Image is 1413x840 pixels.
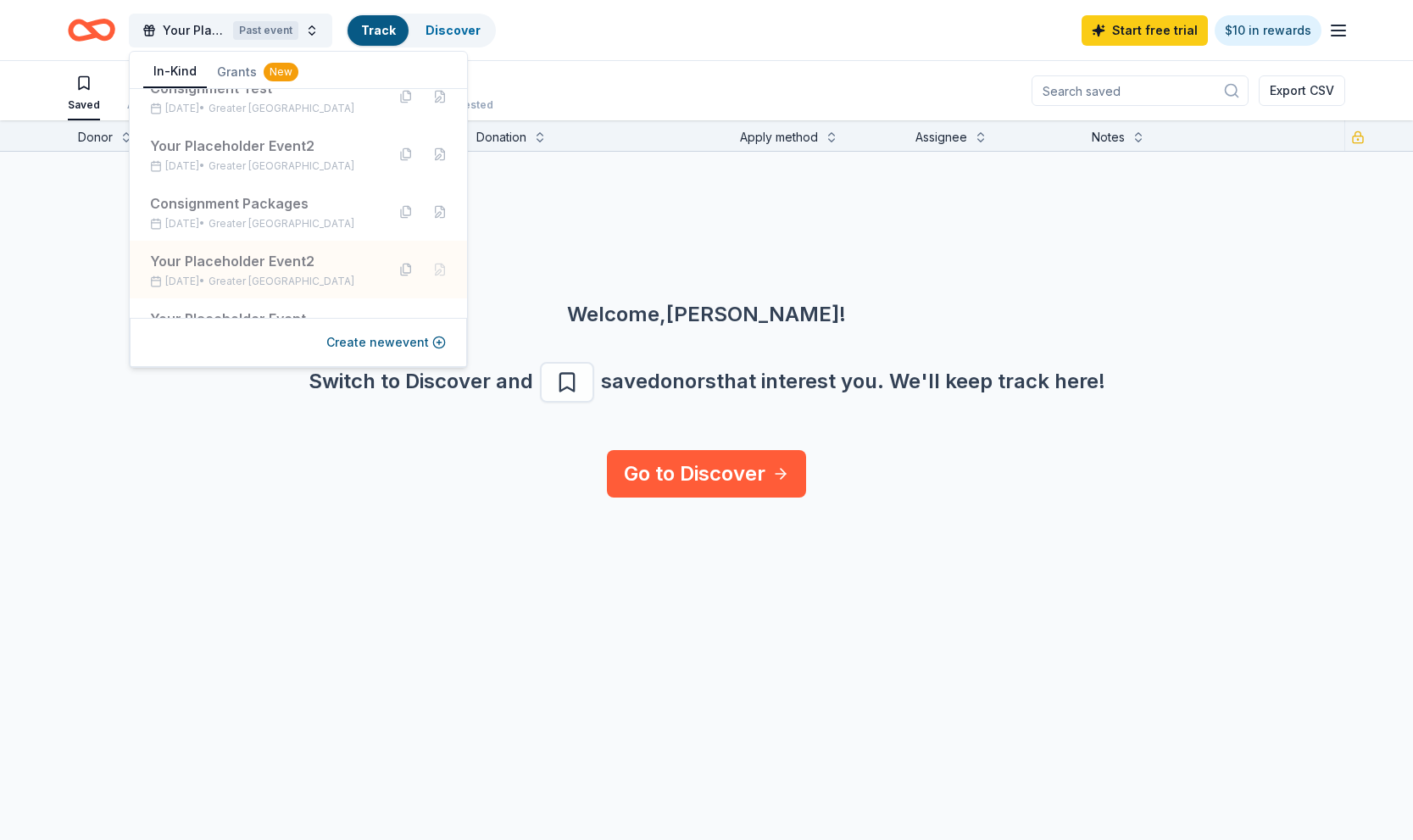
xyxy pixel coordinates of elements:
[127,98,167,112] div: Applied
[68,10,115,50] a: Home
[68,68,100,120] button: Saved
[207,57,309,87] button: Grants
[209,102,354,115] span: Greater [GEOGRAPHIC_DATA]
[209,275,354,288] span: Greater [GEOGRAPHIC_DATA]
[127,68,167,120] button: Applied
[915,127,967,147] div: Assignee
[68,98,100,112] div: Saved
[41,301,1372,328] div: Welcome, [PERSON_NAME] !
[1032,75,1249,106] input: Search saved
[150,159,372,173] div: [DATE] •
[150,217,372,231] div: [DATE] •
[346,14,496,47] button: TrackDiscover
[209,217,354,231] span: Greater [GEOGRAPHIC_DATA]
[1259,75,1345,106] button: Export CSV
[426,23,481,37] a: Discover
[361,23,395,37] a: Track
[326,332,446,353] button: Create newevent
[143,56,207,88] button: In-Kind
[78,127,113,147] div: Donor
[150,136,372,156] div: Your Placeholder Event2
[150,102,372,115] div: [DATE] •
[476,127,526,147] div: Donation
[264,63,298,81] div: New
[129,14,332,47] button: Your Placeholder Event2Past event
[607,450,806,498] a: Go to Discover
[150,309,372,329] div: Your Placeholder Event
[150,251,372,271] div: Your Placeholder Event2
[1092,127,1125,147] div: Notes
[1215,15,1321,46] a: $10 in rewards
[150,275,372,288] div: [DATE] •
[740,127,818,147] div: Apply method
[1082,15,1208,46] a: Start free trial
[233,21,298,40] div: Past event
[209,159,354,173] span: Greater [GEOGRAPHIC_DATA]
[150,193,372,214] div: Consignment Packages
[163,20,226,41] span: Your Placeholder Event2
[41,362,1372,403] div: Switch to Discover and save donors that interest you. We ' ll keep track here!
